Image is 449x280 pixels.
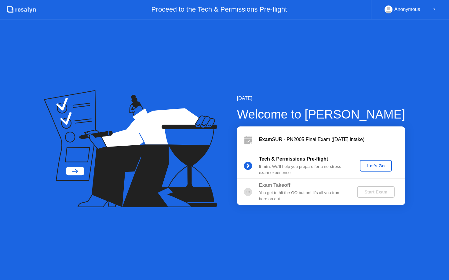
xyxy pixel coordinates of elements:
[360,190,392,194] div: Start Exam
[237,95,405,102] div: [DATE]
[433,5,436,13] div: ▼
[259,183,290,188] b: Exam Takeoff
[237,105,405,123] div: Welcome to [PERSON_NAME]
[259,156,328,161] b: Tech & Permissions Pre-flight
[259,164,347,176] div: : We’ll help you prepare for a no-stress exam experience
[259,164,270,169] b: 5 min
[259,136,405,143] div: SUR - PN2005 Final Exam ([DATE] intake)
[394,5,420,13] div: Anonymous
[259,190,347,202] div: You get to hit the GO button! It’s all you from here on out
[259,137,272,142] b: Exam
[360,160,392,172] button: Let's Go
[357,186,395,198] button: Start Exam
[362,163,389,168] div: Let's Go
